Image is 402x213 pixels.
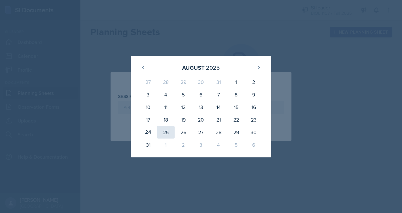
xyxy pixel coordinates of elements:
[210,76,227,88] div: 31
[139,101,157,113] div: 10
[210,113,227,126] div: 21
[157,139,175,151] div: 1
[157,88,175,101] div: 4
[245,88,263,101] div: 9
[139,76,157,88] div: 27
[157,113,175,126] div: 18
[139,88,157,101] div: 3
[139,113,157,126] div: 17
[227,113,245,126] div: 22
[210,126,227,139] div: 28
[192,113,210,126] div: 20
[175,76,192,88] div: 29
[157,76,175,88] div: 28
[210,139,227,151] div: 4
[245,126,263,139] div: 30
[227,139,245,151] div: 5
[192,126,210,139] div: 27
[245,113,263,126] div: 23
[175,88,192,101] div: 5
[227,88,245,101] div: 8
[227,76,245,88] div: 1
[192,76,210,88] div: 30
[210,101,227,113] div: 14
[206,63,220,72] div: 2025
[192,88,210,101] div: 6
[157,101,175,113] div: 11
[245,101,263,113] div: 16
[175,101,192,113] div: 12
[157,126,175,139] div: 25
[245,76,263,88] div: 2
[175,139,192,151] div: 2
[227,101,245,113] div: 15
[192,139,210,151] div: 3
[192,101,210,113] div: 13
[175,126,192,139] div: 26
[139,126,157,139] div: 24
[227,126,245,139] div: 29
[182,63,204,72] div: August
[245,139,263,151] div: 6
[139,139,157,151] div: 31
[210,88,227,101] div: 7
[175,113,192,126] div: 19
